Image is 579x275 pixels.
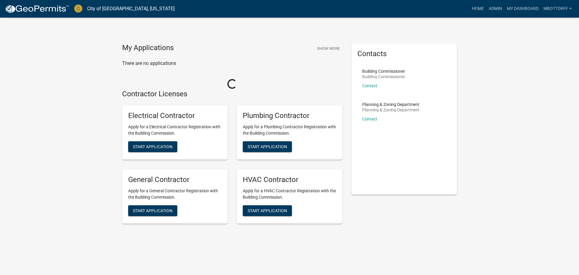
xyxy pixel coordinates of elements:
p: Apply for a Plumbing Contractor Registration with the Building Commission. [243,124,336,136]
button: Start Application [243,205,292,216]
a: Contact [362,117,377,121]
a: City of [GEOGRAPHIC_DATA], [US_STATE] [87,4,175,14]
a: Mbottorff [541,3,574,14]
a: My Dashboard [505,3,541,14]
img: City of Jeffersonville, Indiana [74,5,82,13]
p: Apply for a Electrical Contractor Registration with the Building Commission. [128,124,222,136]
span: Start Application [248,208,287,213]
h4: Contractor Licenses [122,90,342,98]
span: Start Application [133,208,172,213]
h4: My Applications [122,43,174,53]
p: There are no applications [122,60,342,67]
p: Building Commissioner [362,75,405,79]
a: Contact [362,83,377,88]
p: Building Commissioner [362,69,405,73]
button: Start Application [128,141,177,152]
span: Start Application [248,144,287,149]
h5: General Contractor [128,175,222,184]
h5: HVAC Contractor [243,175,336,184]
p: Apply for a General Contractor Registration with the Building Commission. [128,188,222,200]
span: Start Application [133,144,172,149]
a: Admin [486,3,505,14]
button: Start Application [243,141,292,152]
p: Planning & Zoning Department [362,108,419,112]
a: Home [470,3,486,14]
p: Planning & Zoning Department [362,102,419,107]
h5: Electrical Contractor [128,111,222,120]
p: Apply for a HVAC Contractor Registration with the Building Commission. [243,188,336,200]
h5: Plumbing Contractor [243,111,336,120]
button: Start Application [128,205,177,216]
button: Show More [315,43,342,53]
h5: Contacts [357,50,451,58]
